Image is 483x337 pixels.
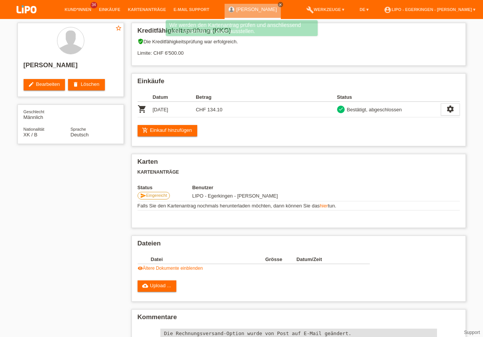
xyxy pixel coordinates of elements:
[464,330,480,335] a: Support
[138,78,460,89] h2: Einkäufe
[196,102,239,117] td: CHF 134.10
[151,255,265,264] th: Datei
[153,102,196,117] td: [DATE]
[236,6,277,12] a: [PERSON_NAME]
[24,132,38,138] span: Kosovo / B / 30.05.2013
[380,7,479,12] a: account_circleLIPO - Egerkingen - [PERSON_NAME] ▾
[192,193,278,199] span: 20.09.2025
[345,106,402,114] div: Bestätigt, abgeschlossen
[164,331,433,336] div: Die Rechnungsversand-Option wurde von Post auf E-Mail geändert.
[138,125,198,136] a: add_shopping_cartEinkauf hinzufügen
[279,3,282,6] i: close
[71,132,89,138] span: Deutsch
[8,16,46,21] a: LIPO pay
[146,193,167,198] span: Eingereicht
[192,185,321,190] th: Benutzer
[384,6,391,14] i: account_circle
[142,127,148,133] i: add_shopping_cart
[138,185,192,190] th: Status
[138,38,460,62] div: Die Kreditfähigkeitsprüfung war erfolgreich. Limite: CHF 6'500.00
[138,280,177,292] a: cloud_uploadUpload ...
[138,266,203,271] a: visibilityÄltere Dokumente einblenden
[302,7,348,12] a: buildWerkzeuge ▾
[320,203,328,209] a: hier
[61,7,95,12] a: Kund*innen
[138,266,143,271] i: visibility
[166,20,318,36] div: Wir werden den Kartenantrag prüfen und anschliessend unter Vorbehalt die Karte ausstellen.
[90,2,97,8] span: 34
[142,283,148,289] i: cloud_upload
[138,104,147,114] i: POSP00027157
[24,109,44,114] span: Geschlecht
[356,7,372,12] a: DE ▾
[153,93,196,102] th: Datum
[338,106,344,112] i: check
[24,62,118,73] h2: [PERSON_NAME]
[196,93,239,102] th: Betrag
[71,127,86,131] span: Sprache
[296,255,359,264] th: Datum/Zeit
[446,105,454,113] i: settings
[278,2,283,7] a: close
[138,313,460,325] h2: Kommentare
[170,7,213,12] a: E-Mail Support
[138,158,460,169] h2: Karten
[265,255,296,264] th: Grösse
[24,79,65,90] a: editBearbeiten
[337,93,441,102] th: Status
[140,193,146,199] i: send
[28,81,34,87] i: edit
[24,109,71,120] div: Männlich
[95,7,124,12] a: Einkäufe
[306,6,314,14] i: build
[24,127,44,131] span: Nationalität
[138,201,460,210] td: Falls Sie den Kartenantrag nochmals herunterladen möchten, dann können Sie das tun.
[138,38,144,44] i: verified_user
[73,81,79,87] i: delete
[138,169,460,175] h3: Kartenanträge
[138,240,460,251] h2: Dateien
[124,7,170,12] a: Kartenanträge
[68,79,105,90] a: deleteLöschen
